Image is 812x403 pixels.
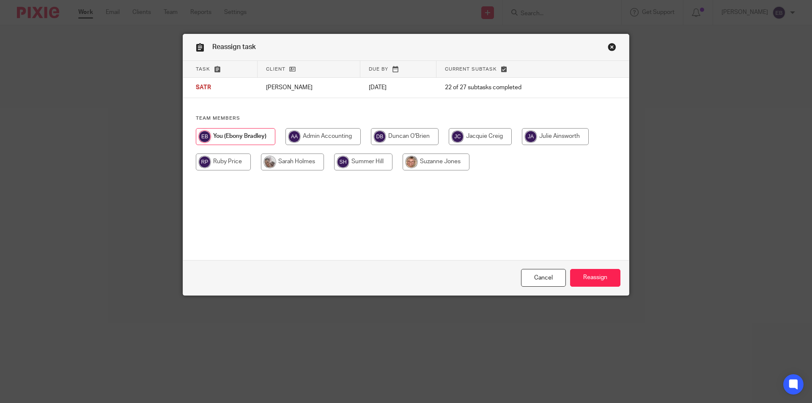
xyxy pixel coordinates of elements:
[521,269,566,287] a: Close this dialog window
[570,269,620,287] input: Reassign
[196,67,210,71] span: Task
[608,43,616,54] a: Close this dialog window
[266,83,352,92] p: [PERSON_NAME]
[266,67,285,71] span: Client
[436,78,588,98] td: 22 of 27 subtasks completed
[196,115,616,122] h4: Team members
[196,85,211,91] span: SATR
[445,67,497,71] span: Current subtask
[369,83,428,92] p: [DATE]
[212,44,256,50] span: Reassign task
[369,67,388,71] span: Due by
